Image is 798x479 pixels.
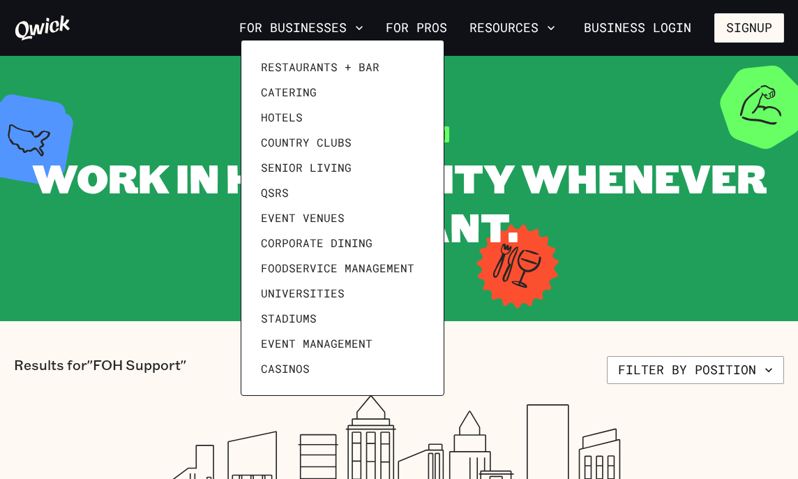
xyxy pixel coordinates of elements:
span: Senior Living [261,161,352,175]
span: Corporate Dining [261,236,372,250]
span: Catering [261,85,317,99]
span: QSRs [261,186,289,200]
span: Foodservice Management [261,261,414,275]
span: Hotels [261,110,303,124]
span: Stadiums [261,311,317,325]
span: Universities [261,286,345,300]
span: Casinos [261,362,310,376]
span: Event Venues [261,211,345,225]
span: Restaurants + Bar [261,60,379,74]
span: Country Clubs [261,135,352,149]
span: Event Management [261,337,372,351]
